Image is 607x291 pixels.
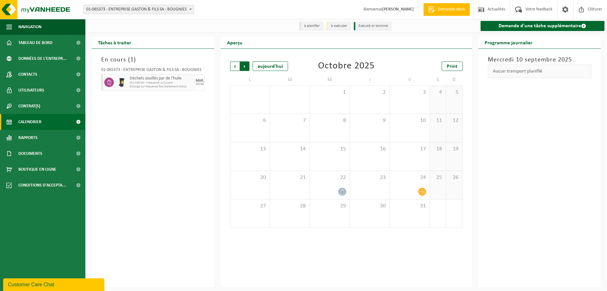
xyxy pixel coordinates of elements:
[299,22,323,30] li: à planifier
[488,55,592,65] h3: Mercredi 10 septembre 2025
[234,117,267,124] span: 6
[449,174,459,181] span: 26
[3,277,106,291] iframe: chat widget
[273,174,306,181] span: 21
[18,19,41,35] span: Navigation
[353,117,386,124] span: 9
[449,89,459,96] span: 5
[18,146,42,161] span: Documents
[273,203,306,210] span: 28
[101,55,205,65] h3: En cours ( )
[117,78,126,87] img: WB-0240-HPE-BK-01
[234,203,267,210] span: 27
[313,203,346,210] span: 29
[130,76,194,81] span: Déchets souillés par de l'huile
[393,89,426,96] span: 3
[350,74,390,85] td: J
[230,74,270,85] td: L
[130,57,134,63] span: 1
[313,117,346,124] span: 8
[273,117,306,124] span: 7
[196,79,204,83] div: MAR.
[449,146,459,153] span: 19
[354,22,391,30] li: Exécuté et terminé
[447,64,457,69] span: Print
[313,174,346,181] span: 22
[393,146,426,153] span: 17
[234,174,267,181] span: 20
[436,6,467,13] span: Demande devis
[353,146,386,153] span: 16
[393,117,426,124] span: 10
[488,65,592,78] div: Aucun transport planifié
[130,81,194,85] span: DIS Colli DH - Fréquence 1x/12sem
[390,74,430,85] td: V
[18,98,40,114] span: Contrat(s)
[240,61,249,71] span: Suivant
[230,61,240,71] span: Précédent
[313,89,346,96] span: 1
[393,203,426,210] span: 31
[18,66,37,82] span: Contacts
[423,3,470,16] a: Demande devis
[433,89,443,96] span: 4
[353,174,386,181] span: 23
[83,5,194,14] span: 01-065373 - ENTREPRISE GASTON & FILS SA - BOUGNIES
[253,61,288,71] div: aujourd'hui
[478,36,539,48] h2: Programme journalier
[92,36,138,48] h2: Tâches à traiter
[234,146,267,153] span: 13
[18,82,44,98] span: Utilisateurs
[382,7,414,12] strong: [PERSON_NAME]
[273,146,306,153] span: 14
[353,89,386,96] span: 2
[442,61,463,71] a: Print
[310,74,350,85] td: M
[84,5,194,14] span: 01-065373 - ENTREPRISE GASTON & FILS SA - BOUGNIES
[101,68,205,74] div: 01-065373 - ENTREPRISE GASTON & FILS SA - BOUGNIES
[433,117,443,124] span: 11
[393,174,426,181] span: 24
[313,146,346,153] span: 15
[18,51,67,66] span: Données de l'entrepr...
[433,174,443,181] span: 25
[18,161,56,177] span: Boutique en ligne
[353,203,386,210] span: 30
[326,22,351,30] li: à exécuter
[18,35,52,51] span: Tableau de bord
[196,83,204,86] div: 07/10
[481,21,605,31] a: Demande d'une tâche supplémentaire
[449,117,459,124] span: 12
[130,85,194,89] span: Echange sur fréquence fixe (traitement inclus)
[433,146,443,153] span: 18
[270,74,310,85] td: M
[318,61,375,71] div: Octobre 2025
[221,36,249,48] h2: Aperçu
[446,74,462,85] td: D
[18,114,41,130] span: Calendrier
[18,130,38,146] span: Rapports
[18,177,66,193] span: Conditions d'accepta...
[430,74,446,85] td: S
